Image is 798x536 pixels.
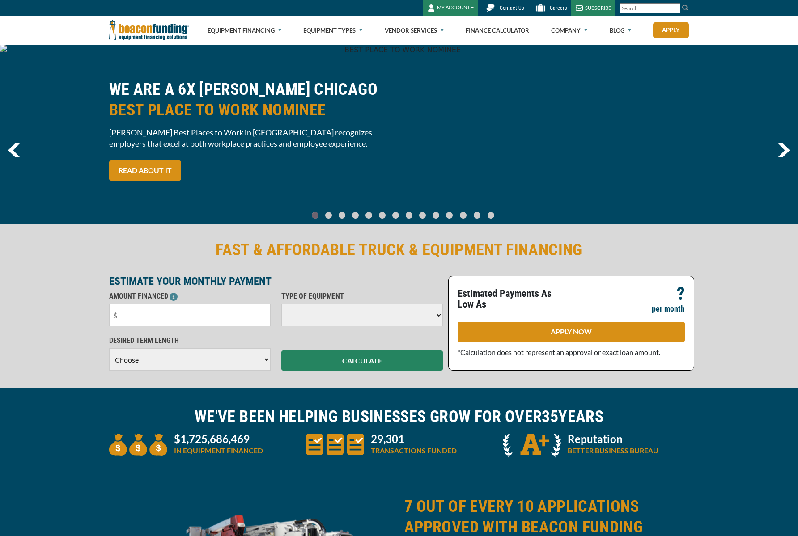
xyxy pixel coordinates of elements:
[485,211,497,219] a: Go To Slide 13
[109,291,271,302] p: AMOUNT FINANCED
[306,434,364,455] img: three document icons to convery large amount of transactions funded
[653,22,689,38] a: Apply
[500,5,524,11] span: Contact Us
[417,211,428,219] a: Go To Slide 8
[310,211,320,219] a: Go To Slide 0
[671,5,678,12] a: Clear search text
[390,211,401,219] a: Go To Slide 6
[551,16,587,45] a: Company
[109,160,181,181] a: READ ABOUT IT
[568,445,658,456] p: BETTER BUSINESS BUREAU
[8,143,20,157] a: previous
[503,434,561,458] img: A + icon
[430,211,441,219] a: Go To Slide 9
[109,100,394,120] span: BEST PLACE TO WORK NOMINEE
[620,3,680,13] input: Search
[377,211,387,219] a: Go To Slide 5
[109,79,394,120] h2: WE ARE A 6X [PERSON_NAME] CHICAGO
[371,445,457,456] p: TRANSACTIONS FUNDED
[109,276,443,287] p: ESTIMATE YOUR MONTHLY PAYMENT
[403,211,414,219] a: Go To Slide 7
[610,16,631,45] a: Blog
[109,434,167,456] img: three money bags to convey large amount of equipment financed
[466,16,529,45] a: Finance Calculator
[208,16,281,45] a: Equipment Financing
[682,4,689,11] img: Search
[471,211,483,219] a: Go To Slide 12
[458,348,660,356] span: *Calculation does not represent an approval or exact loan amount.
[336,211,347,219] a: Go To Slide 2
[109,240,689,260] h2: FAST & AFFORDABLE TRUCK & EQUIPMENT FINANCING
[385,16,444,45] a: Vendor Services
[174,434,263,444] p: $1,725,686,469
[677,288,685,299] p: ?
[8,143,20,157] img: Left Navigator
[371,434,457,444] p: 29,301
[777,143,790,157] a: next
[458,288,566,310] p: Estimated Payments As Low As
[458,211,469,219] a: Go To Slide 11
[363,211,374,219] a: Go To Slide 4
[350,211,361,219] a: Go To Slide 3
[652,304,685,314] p: per month
[444,211,455,219] a: Go To Slide 10
[550,5,567,11] span: Careers
[109,304,271,326] input: $
[542,407,558,426] span: 35
[303,16,362,45] a: Equipment Types
[109,406,689,427] h2: WE'VE BEEN HELPING BUSINESSES GROW FOR OVER YEARS
[568,434,658,444] p: Reputation
[109,16,189,45] img: Beacon Funding Corporation logo
[777,143,790,157] img: Right Navigator
[109,335,271,346] p: DESIRED TERM LENGTH
[174,445,263,456] p: IN EQUIPMENT FINANCED
[458,322,685,342] a: APPLY NOW
[281,291,443,302] p: TYPE OF EQUIPMENT
[323,211,334,219] a: Go To Slide 1
[109,127,394,149] span: [PERSON_NAME] Best Places to Work in [GEOGRAPHIC_DATA] recognizes employers that excel at both wo...
[281,350,443,371] button: CALCULATE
